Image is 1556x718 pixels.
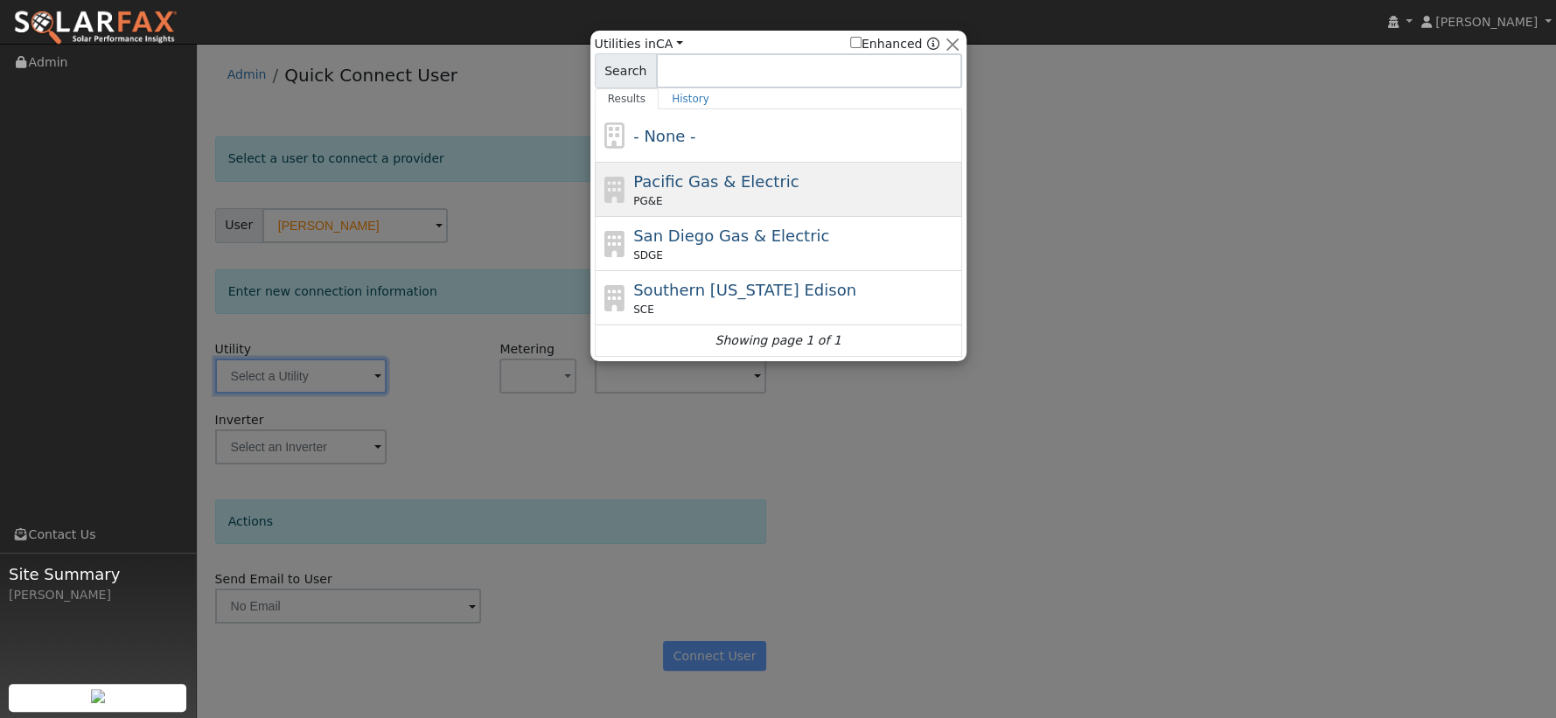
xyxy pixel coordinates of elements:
[926,37,938,51] a: Enhanced Providers
[633,281,856,299] span: Southern [US_STATE] Edison
[633,302,654,317] span: SCE
[9,562,187,586] span: Site Summary
[633,227,829,245] span: San Diego Gas & Electric
[850,35,939,53] span: Show enhanced providers
[715,331,841,350] i: Showing page 1 of 1
[633,127,695,145] span: - None -
[656,37,683,51] a: CA
[633,193,662,209] span: PG&E
[633,247,663,263] span: SDGE
[850,35,923,53] label: Enhanced
[595,35,683,53] span: Utilities in
[1435,15,1538,29] span: [PERSON_NAME]
[659,88,722,109] a: History
[595,88,659,109] a: Results
[9,586,187,604] div: [PERSON_NAME]
[595,53,657,88] span: Search
[633,172,799,191] span: Pacific Gas & Electric
[13,10,178,46] img: SolarFax
[850,37,862,48] input: Enhanced
[91,689,105,703] img: retrieve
